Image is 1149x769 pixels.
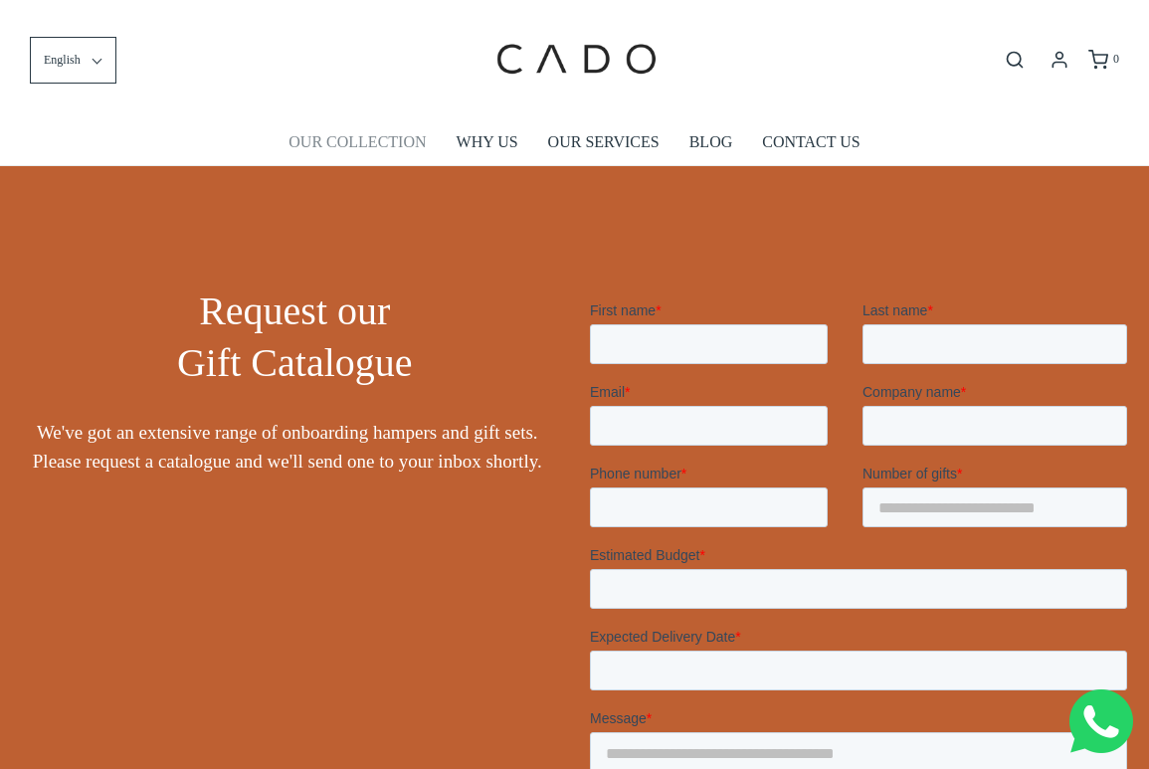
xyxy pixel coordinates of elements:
[288,119,426,165] a: OUR COLLECTION
[177,288,413,385] span: Request our Gift Catalogue
[15,419,560,476] span: We've got an extensive range of onboarding hampers and gift sets. Please request a catalogue and ...
[1113,52,1119,66] span: 0
[689,119,733,165] a: BLOG
[1086,50,1119,70] a: 0
[548,119,660,165] a: OUR SERVICES
[44,51,81,70] span: English
[1069,689,1133,753] img: Whatsapp
[490,15,660,104] img: cadogifting
[762,119,860,165] a: CONTACT US
[997,49,1033,71] button: Open search bar
[30,37,116,84] button: English
[457,119,518,165] a: WHY US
